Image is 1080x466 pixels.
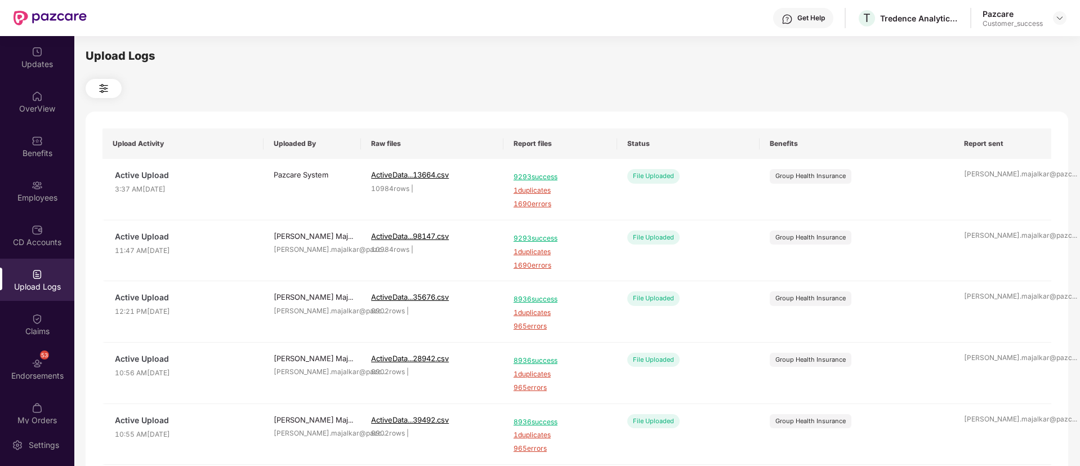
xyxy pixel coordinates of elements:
[32,91,43,102] img: svg+xml;base64,PHN2ZyBpZD0iSG9tZSIgeG1sbnM9Imh0dHA6Ly93d3cudzMub3JnLzIwMDAvc3ZnIiB3aWR0aD0iMjAiIG...
[32,46,43,57] img: svg+xml;base64,PHN2ZyBpZD0iVXBkYXRlZCIgeG1sbnM9Imh0dHA6Ly93d3cudzMub3JnLzIwMDAvc3ZnIiB3aWR0aD0iMj...
[115,291,253,304] span: Active Upload
[32,313,43,325] img: svg+xml;base64,PHN2ZyBpZD0iQ2xhaW0iIHhtbG5zPSJodHRwOi8vd3d3LnczLm9yZy8yMDAwL3N2ZyIgd2lkdGg9IjIwIi...
[274,367,351,378] div: [PERSON_NAME].majalkar@pazc
[371,245,409,254] span: 10984 rows
[348,415,353,424] span: ...
[264,128,361,159] th: Uploaded By
[983,8,1043,19] div: Pazcare
[371,429,405,437] span: 9902 rows
[274,291,351,303] div: [PERSON_NAME] Maj
[371,184,409,193] span: 10984 rows
[964,353,1041,363] div: [PERSON_NAME].majalkar@pazc
[1072,415,1077,423] span: ...
[25,440,63,451] div: Settings
[514,417,607,428] span: 8936 success
[514,260,607,271] span: 1690 errors
[514,199,607,210] span: 1690 errors
[32,269,43,280] img: svg+xml;base64,PHN2ZyBpZD0iVXBsb2FkX0xvZ3MiIGRhdGEtbmFtZT0iVXBsb2FkIExvZ3MiIHhtbG5zPSJodHRwOi8vd3...
[371,170,449,179] span: ActiveData...13664.csv
[775,355,846,365] div: Group Health Insurance
[32,224,43,236] img: svg+xml;base64,PHN2ZyBpZD0iQ0RfQWNjb3VudHMiIGRhdGEtbmFtZT0iQ0QgQWNjb3VudHMiIHhtbG5zPSJodHRwOi8vd3...
[627,291,680,305] div: File Uploaded
[775,416,846,426] div: Group Health Insurance
[274,414,351,425] div: [PERSON_NAME] Maj
[514,233,607,244] span: 9293 success
[514,321,607,332] span: 965 errors
[514,294,607,305] span: 8936 success
[407,307,409,315] span: |
[514,383,607,393] span: 965 errors
[797,14,825,23] div: Get Help
[627,414,680,428] div: File Uploaded
[371,415,449,424] span: ActiveData...39492.csv
[514,185,607,196] span: 1 duplicates
[775,171,846,181] div: Group Health Insurance
[627,353,680,367] div: File Uploaded
[880,13,959,24] div: Tredence Analytics Solutions Private Limited
[348,354,353,363] span: ...
[115,414,253,427] span: Active Upload
[514,247,607,258] span: 1 duplicates
[115,246,253,256] span: 11:47 AM[DATE]
[115,169,253,181] span: Active Upload
[1055,14,1064,23] img: svg+xml;base64,PHN2ZyBpZD0iRHJvcGRvd24tMzJ4MzIiIHhtbG5zPSJodHRwOi8vd3d3LnczLm9yZy8yMDAwL3N2ZyIgd2...
[775,294,846,303] div: Group Health Insurance
[274,306,351,317] div: [PERSON_NAME].majalkar@pazc
[32,402,43,414] img: svg+xml;base64,PHN2ZyBpZD0iTXlfT3JkZXJzIiBkYXRhLW5hbWU9Ik15IE9yZGVycyIgeG1sbnM9Imh0dHA6Ly93d3cudz...
[12,440,23,451] img: svg+xml;base64,PHN2ZyBpZD0iU2V0dGluZy0yMHgyMCIgeG1sbnM9Imh0dHA6Ly93d3cudzMub3JnLzIwMDAvc3ZnIiB3aW...
[115,184,253,195] span: 3:37 AM[DATE]
[411,184,413,193] span: |
[115,230,253,243] span: Active Upload
[274,245,351,255] div: [PERSON_NAME].majalkar@pazc
[274,169,351,180] div: Pazcare System
[102,128,264,159] th: Upload Activity
[514,430,607,441] span: 1 duplicates
[274,428,351,439] div: [PERSON_NAME].majalkar@pazc
[514,369,607,380] span: 1 duplicates
[782,14,793,25] img: svg+xml;base64,PHN2ZyBpZD0iSGVscC0zMngzMiIgeG1sbnM9Imh0dHA6Ly93d3cudzMub3JnLzIwMDAvc3ZnIiB3aWR0aD...
[1072,170,1077,178] span: ...
[627,169,680,183] div: File Uploaded
[863,11,871,25] span: T
[361,128,503,159] th: Raw files
[514,308,607,318] span: 1 duplicates
[115,429,253,440] span: 10:55 AM[DATE]
[775,233,846,242] div: Group Health Insurance
[32,180,43,191] img: svg+xml;base64,PHN2ZyBpZD0iRW1wbG95ZWVzIiB4bWxucz0iaHR0cDovL3d3dy53My5vcmcvMjAwMC9zdmciIHdpZHRoPS...
[115,353,253,365] span: Active Upload
[617,128,760,159] th: Status
[371,354,449,363] span: ActiveData...28942.csv
[983,19,1043,28] div: Customer_success
[1072,231,1077,239] span: ...
[514,443,607,454] span: 965 errors
[760,128,954,159] th: Benefits
[348,232,353,241] span: ...
[371,292,449,301] span: ActiveData...35676.csv
[964,414,1041,425] div: [PERSON_NAME].majalkar@pazc
[627,230,680,245] div: File Uploaded
[115,307,253,317] span: 12:21 PM[DATE]
[115,368,253,379] span: 10:56 AM[DATE]
[40,350,49,360] div: 53
[32,135,43,147] img: svg+xml;base64,PHN2ZyBpZD0iQmVuZWZpdHMiIHhtbG5zPSJodHRwOi8vd3d3LnczLm9yZy8yMDAwL3N2ZyIgd2lkdGg9Ij...
[32,358,43,369] img: svg+xml;base64,PHN2ZyBpZD0iRW5kb3JzZW1lbnRzIiB4bWxucz0iaHR0cDovL3d3dy53My5vcmcvMjAwMC9zdmciIHdpZH...
[1072,292,1077,300] span: ...
[407,429,409,437] span: |
[371,307,405,315] span: 9902 rows
[954,128,1051,159] th: Report sent
[274,230,351,242] div: [PERSON_NAME] Maj
[348,292,353,301] span: ...
[86,47,1068,65] div: Upload Logs
[14,11,87,25] img: New Pazcare Logo
[1072,353,1077,362] span: ...
[964,169,1041,180] div: [PERSON_NAME].majalkar@pazc
[97,82,110,95] img: svg+xml;base64,PHN2ZyB4bWxucz0iaHR0cDovL3d3dy53My5vcmcvMjAwMC9zdmciIHdpZHRoPSIyNCIgaGVpZ2h0PSIyNC...
[411,245,413,254] span: |
[371,232,449,241] span: ActiveData...98147.csv
[407,367,409,376] span: |
[964,230,1041,241] div: [PERSON_NAME].majalkar@pazc
[503,128,617,159] th: Report files
[274,353,351,364] div: [PERSON_NAME] Maj
[514,356,607,366] span: 8936 success
[371,367,405,376] span: 9902 rows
